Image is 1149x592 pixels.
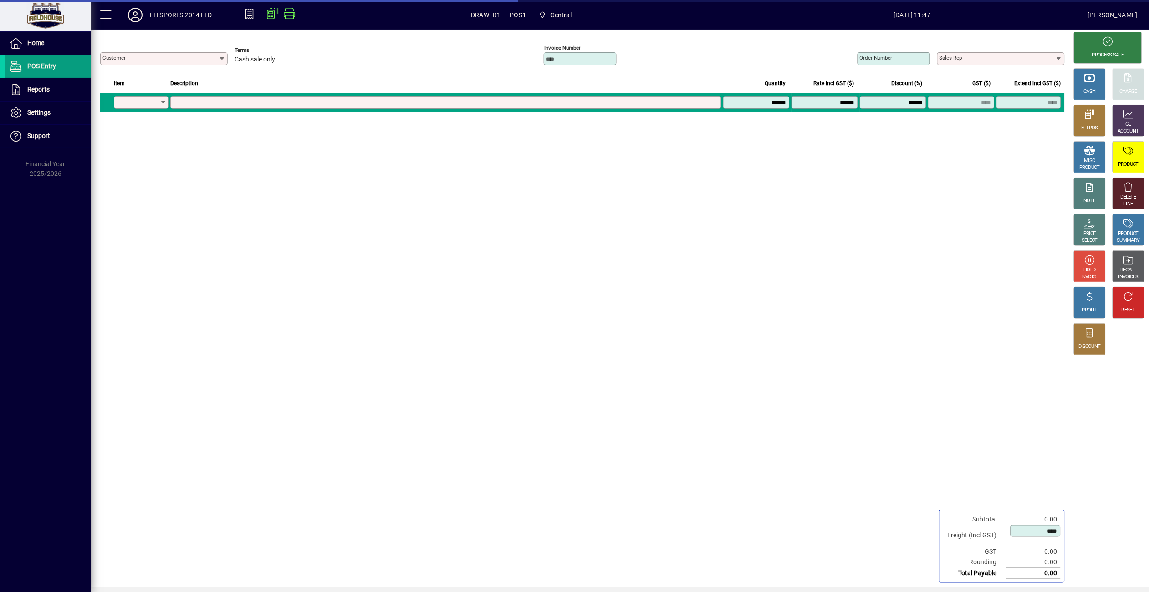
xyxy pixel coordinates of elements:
[1084,267,1096,274] div: HOLD
[27,132,50,139] span: Support
[150,8,212,22] div: FH SPORTS 2014 LTD
[1124,201,1133,208] div: LINE
[1126,121,1132,128] div: GL
[1092,52,1124,59] div: PROCESS SALE
[943,514,1006,525] td: Subtotal
[27,39,44,46] span: Home
[1118,161,1139,168] div: PRODUCT
[5,32,91,55] a: Home
[1015,78,1061,88] span: Extend incl GST ($)
[892,78,923,88] span: Discount (%)
[1122,307,1135,314] div: RESET
[765,78,786,88] span: Quantity
[1084,230,1096,237] div: PRICE
[1084,158,1095,164] div: MISC
[1006,557,1061,568] td: 0.00
[1082,237,1098,244] div: SELECT
[973,78,991,88] span: GST ($)
[5,102,91,124] a: Settings
[235,56,275,63] span: Cash sale only
[814,78,854,88] span: Rate incl GST ($)
[1120,88,1138,95] div: CHARGE
[114,78,125,88] span: Item
[860,55,893,61] mat-label: Order number
[102,55,126,61] mat-label: Customer
[27,86,50,93] span: Reports
[943,546,1006,557] td: GST
[535,7,575,23] span: Central
[1006,514,1061,525] td: 0.00
[1121,267,1137,274] div: RECALL
[1079,164,1100,171] div: PRODUCT
[1079,343,1101,350] div: DISCOUNT
[170,78,198,88] span: Description
[510,8,526,22] span: POS1
[943,557,1006,568] td: Rounding
[1118,128,1139,135] div: ACCOUNT
[943,568,1006,579] td: Total Payable
[235,47,289,53] span: Terms
[1117,237,1140,244] div: SUMMARY
[1084,88,1096,95] div: CASH
[27,109,51,116] span: Settings
[1006,546,1061,557] td: 0.00
[1081,274,1098,281] div: INVOICE
[1082,307,1098,314] div: PROFIT
[551,8,572,22] span: Central
[1118,230,1139,237] div: PRODUCT
[1118,274,1138,281] div: INVOICES
[1084,198,1096,204] div: NOTE
[1121,194,1136,201] div: DELETE
[544,45,581,51] mat-label: Invoice number
[1006,568,1061,579] td: 0.00
[27,62,56,70] span: POS Entry
[943,525,1006,546] td: Freight (Incl GST)
[737,8,1088,22] span: [DATE] 11:47
[471,8,500,22] span: DRAWER1
[5,125,91,148] a: Support
[5,78,91,101] a: Reports
[940,55,962,61] mat-label: Sales rep
[1082,125,1098,132] div: EFTPOS
[121,7,150,23] button: Profile
[1088,8,1138,22] div: [PERSON_NAME]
